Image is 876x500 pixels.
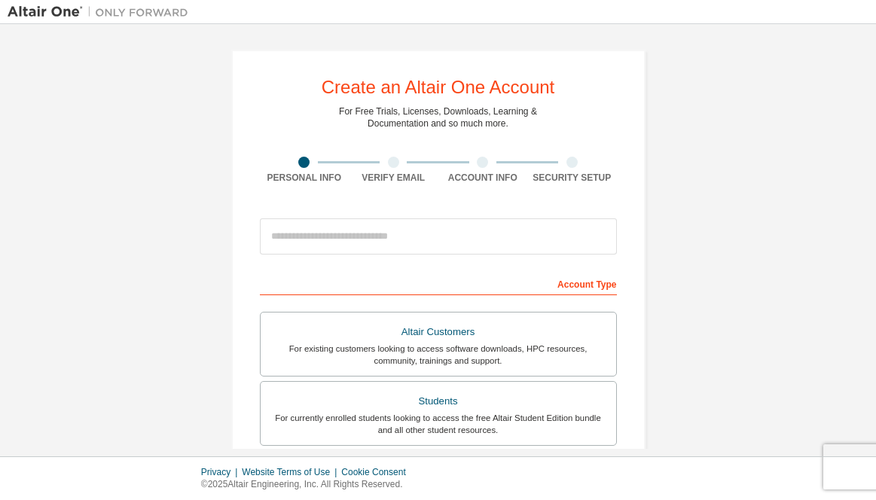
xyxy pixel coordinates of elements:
[349,172,438,184] div: Verify Email
[270,391,607,412] div: Students
[270,322,607,343] div: Altair Customers
[270,343,607,367] div: For existing customers looking to access software downloads, HPC resources, community, trainings ...
[341,466,414,478] div: Cookie Consent
[270,412,607,436] div: For currently enrolled students looking to access the free Altair Student Edition bundle and all ...
[201,478,415,491] p: © 2025 Altair Engineering, Inc. All Rights Reserved.
[201,466,242,478] div: Privacy
[8,5,196,20] img: Altair One
[260,271,617,295] div: Account Type
[260,172,349,184] div: Personal Info
[527,172,617,184] div: Security Setup
[339,105,537,130] div: For Free Trials, Licenses, Downloads, Learning & Documentation and so much more.
[322,78,555,96] div: Create an Altair One Account
[438,172,528,184] div: Account Info
[242,466,341,478] div: Website Terms of Use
